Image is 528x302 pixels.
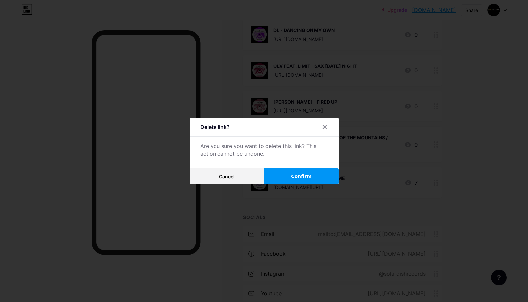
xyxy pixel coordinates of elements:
[264,168,339,184] button: Confirm
[200,142,328,158] div: Are you sure you want to delete this link? This action cannot be undone.
[291,173,312,180] span: Confirm
[190,168,264,184] button: Cancel
[219,174,235,179] span: Cancel
[200,123,230,131] div: Delete link?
